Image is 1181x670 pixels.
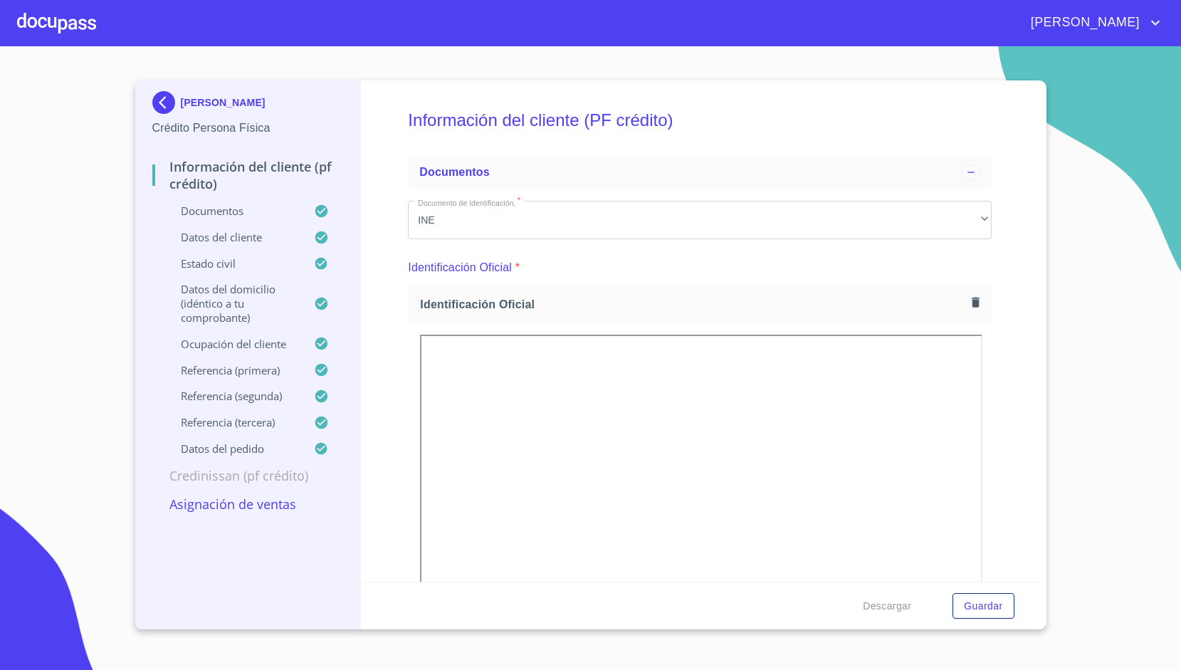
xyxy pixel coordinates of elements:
[152,230,315,244] p: Datos del cliente
[419,166,489,178] span: Documentos
[152,467,344,484] p: Credinissan (PF crédito)
[152,91,344,120] div: [PERSON_NAME]
[152,204,315,218] p: Documentos
[152,282,315,325] p: Datos del domicilio (idéntico a tu comprobante)
[420,297,966,312] span: Identificación Oficial
[964,597,1002,615] span: Guardar
[408,201,992,239] div: INE
[1020,11,1164,34] button: account of current user
[408,259,512,276] p: Identificación Oficial
[952,593,1014,619] button: Guardar
[152,389,315,403] p: Referencia (segunda)
[152,441,315,456] p: Datos del pedido
[152,158,344,192] p: Información del cliente (PF crédito)
[857,593,917,619] button: Descargar
[408,91,992,150] h5: Información del cliente (PF crédito)
[152,415,315,429] p: Referencia (tercera)
[152,91,181,114] img: Docupass spot blue
[152,496,344,513] p: Asignación de Ventas
[1020,11,1147,34] span: [PERSON_NAME]
[152,337,315,351] p: Ocupación del Cliente
[152,363,315,377] p: Referencia (primera)
[152,120,344,137] p: Crédito Persona Física
[181,97,266,108] p: [PERSON_NAME]
[408,155,992,189] div: Documentos
[863,597,911,615] span: Descargar
[152,256,315,271] p: Estado Civil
